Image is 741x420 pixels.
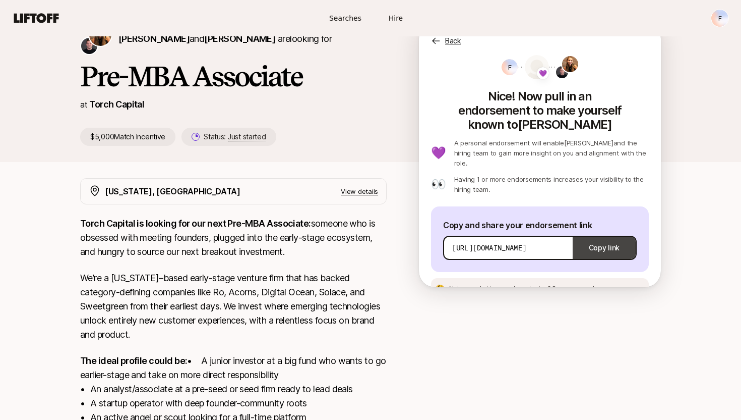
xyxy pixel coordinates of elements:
span: Just started [228,132,266,141]
a: Searches [320,9,371,28]
p: We’re a [US_STATE]–based early-stage venture firm that has backed category-defining companies lik... [80,271,387,342]
img: Christopher Harper [81,38,97,54]
strong: Torch Capital is looking for our next Pre-MBA Associate: [80,218,311,229]
p: [URL][DOMAIN_NAME] [452,243,526,253]
span: [PERSON_NAME] [204,33,275,44]
p: Nice! Now pull in an endorsement to make yourself known to [PERSON_NAME] [431,85,649,132]
p: View details [341,186,378,196]
p: [US_STATE], [GEOGRAPHIC_DATA] [105,185,240,198]
img: dotted-line.svg [519,67,551,68]
p: F [718,12,722,24]
span: Searches [329,13,361,24]
span: 💜 [539,67,547,79]
p: 💜 [431,147,446,159]
p: are looking for [118,32,332,46]
strong: The ideal profile could be: [80,355,187,366]
p: Not sure what to say when sharing? [449,284,627,293]
p: 🤔 [435,285,445,293]
span: See an example message [552,285,627,292]
p: 👀 [431,178,446,190]
button: Copy link [573,234,636,262]
span: [PERSON_NAME] [118,33,190,44]
p: A personal endorsement will enable [PERSON_NAME] and the hiring team to gain more insight on you ... [454,138,649,168]
img: dotted-line.svg [549,67,581,68]
p: Back [445,35,461,47]
img: avatar-url [525,55,549,79]
img: Katie Reiner [562,56,578,72]
p: Status: [204,131,266,143]
span: Hire [389,13,403,24]
button: F [711,9,729,27]
p: F [508,61,512,73]
span: and [190,33,275,44]
a: Torch Capital [89,99,144,110]
p: someone who is obsessed with meeting founders, plugged into the early-stage ecosystem, and hungry... [80,217,387,259]
img: Christopher Harper [556,66,568,78]
a: Hire [371,9,421,28]
p: at [80,98,87,111]
h1: Pre-MBA Associate [80,61,387,91]
p: Copy and share your endorsement link [443,219,637,232]
p: Having 1 or more endorsements increases your visibility to the hiring team. [454,174,649,194]
p: $5,000 Match Incentive [80,128,175,146]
